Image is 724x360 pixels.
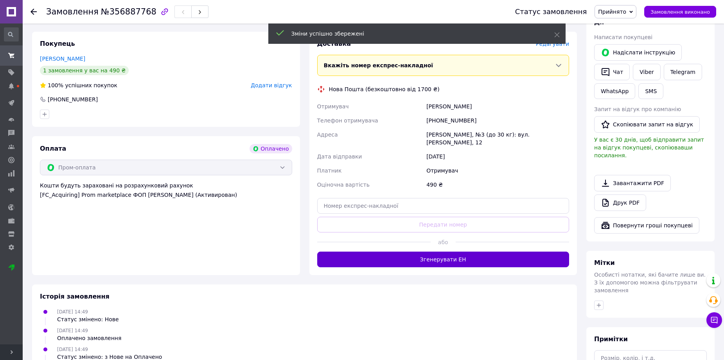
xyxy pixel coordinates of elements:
[594,106,681,112] span: Запит на відгук про компанію
[57,334,121,342] div: Оплачено замовлення
[644,6,716,18] button: Замовлення виконано
[594,44,682,61] button: Надіслати інструкцію
[317,131,338,138] span: Адреса
[650,9,710,15] span: Замовлення виконано
[598,9,626,15] span: Прийнято
[317,182,370,188] span: Оціночна вартість
[425,113,571,128] div: [PHONE_NUMBER]
[57,309,88,315] span: [DATE] 14:49
[317,167,342,174] span: Платник
[425,128,571,149] div: [PERSON_NAME], №3 (до 30 кг): вул. [PERSON_NAME], 12
[40,293,110,300] span: Історія замовлення
[101,7,156,16] span: №356887768
[40,81,117,89] div: успішних покупок
[706,312,722,328] button: Чат з покупцем
[327,85,442,93] div: Нова Пошта (безкоштовно від 1700 ₴)
[633,64,660,80] a: Viber
[594,83,635,99] a: WhatsApp
[317,117,378,124] span: Телефон отримувача
[324,62,433,68] span: Вкажіть номер експрес-накладної
[317,252,569,267] button: Згенерувати ЕН
[664,64,702,80] a: Telegram
[594,137,704,158] span: У вас є 30 днів, щоб відправити запит на відгук покупцеві, скопіювавши посилання.
[594,335,628,343] span: Примітки
[57,328,88,333] span: [DATE] 14:49
[40,66,129,75] div: 1 замовлення у вас на 490 ₴
[594,259,615,266] span: Мітки
[425,164,571,178] div: Отримувач
[594,194,646,211] a: Друк PDF
[425,178,571,192] div: 490 ₴
[425,99,571,113] div: [PERSON_NAME]
[46,7,99,16] span: Замовлення
[250,144,292,153] div: Оплачено
[40,40,75,47] span: Покупець
[47,95,99,103] div: [PHONE_NUMBER]
[317,103,349,110] span: Отримувач
[40,56,85,62] a: [PERSON_NAME]
[291,30,535,38] div: Зміни успішно збережені
[425,149,571,164] div: [DATE]
[638,83,663,99] button: SMS
[594,34,652,40] span: Написати покупцеві
[594,217,699,234] button: Повернути гроші покупцеві
[57,347,88,352] span: [DATE] 14:49
[31,8,37,16] div: Повернутися назад
[515,8,587,16] div: Статус замовлення
[251,82,292,88] span: Додати відгук
[317,153,362,160] span: Дата відправки
[594,116,700,133] button: Скопіювати запит на відгук
[594,64,630,80] button: Чат
[317,198,569,214] input: Номер експрес-накладної
[48,82,63,88] span: 100%
[57,315,119,323] div: Статус змінено: Нове
[40,191,292,199] div: [FC_Acquiring] Prom marketplace ФОП [PERSON_NAME] (Активирован)
[40,182,292,199] div: Кошти будуть зараховані на розрахунковий рахунок
[40,145,66,152] span: Оплата
[594,175,671,191] a: Завантажити PDF
[431,238,456,246] span: або
[594,272,706,293] span: Особисті нотатки, які бачите лише ви. З їх допомогою можна фільтрувати замовлення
